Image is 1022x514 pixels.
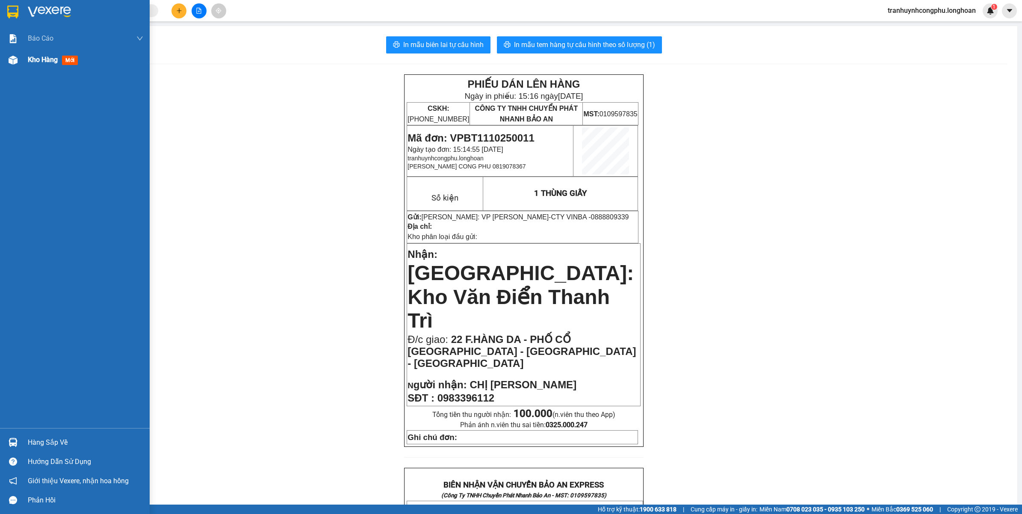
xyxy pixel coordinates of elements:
span: question-circle [9,458,17,466]
span: [DATE] [558,92,583,100]
span: printer [504,41,511,49]
span: [PERSON_NAME] CONG PHU 0819078367 [408,163,526,170]
span: Nhận: [408,248,437,260]
span: notification [9,477,17,485]
span: Hỗ trợ kỹ thuật: [598,505,676,514]
span: ⚪️ [867,508,869,511]
span: message [9,496,17,504]
strong: CSKH: [24,29,45,36]
span: Tổng tiền thu người nhận: [432,411,615,419]
span: In mẫu biên lai tự cấu hình [403,39,484,50]
strong: SĐT : [408,392,434,404]
strong: 0325.000.247 [546,421,588,429]
span: Báo cáo [28,33,53,44]
img: icon-new-feature [987,7,994,15]
strong: (Công Ty TNHH Chuyển Phát Nhanh Bảo An - MST: 0109597835) [441,492,606,499]
span: tranhuynhcongphu.longhoan [408,155,484,162]
img: solution-icon [9,34,18,43]
span: file-add [196,8,202,14]
strong: PHIẾU DÁN LÊN HÀNG [60,4,173,15]
span: 0109597835 [583,110,637,118]
img: logo-vxr [7,6,18,18]
strong: 0708 023 035 - 0935 103 250 [786,506,865,513]
span: In mẫu tem hàng tự cấu hình theo số lượng (1) [514,39,655,50]
span: CÔNG TY TNHH CHUYỂN PHÁT NHANH BẢO AN [475,105,578,123]
span: Kho phân loại đầu gửi: [408,233,477,240]
span: aim [216,8,222,14]
div: Hàng sắp về [28,436,143,449]
span: [PERSON_NAME]: VP [PERSON_NAME] [422,213,549,221]
strong: Gửi: [408,213,421,221]
span: [PHONE_NUMBER] [3,29,65,44]
span: [PHONE_NUMBER] [408,105,469,123]
span: CÔNG TY TNHH CHUYỂN PHÁT NHANH BẢO AN [68,29,171,44]
strong: MST: [583,110,599,118]
strong: Địa chỉ: [408,223,432,230]
span: - [549,213,629,221]
strong: BIÊN NHẬN VẬN CHUYỂN BẢO AN EXPRESS [443,480,604,490]
strong: 1900 633 818 [640,506,676,513]
span: [GEOGRAPHIC_DATA]: Kho Văn Điển Thanh Trì [408,262,634,332]
img: warehouse-icon [9,438,18,447]
button: file-add [192,3,207,18]
strong: 100.000 [514,408,552,419]
span: copyright [975,506,981,512]
button: aim [211,3,226,18]
span: plus [176,8,182,14]
button: printerIn mẫu biên lai tự cấu hình [386,36,490,53]
span: | [683,505,684,514]
span: tranhuynhcongphu.longhoan [881,5,983,16]
span: (n.viên thu theo App) [514,411,615,419]
span: Mã đơn: VPBT1110250011 [408,132,534,144]
span: Số kiện [431,193,458,203]
span: down [136,35,143,42]
strong: N [408,381,467,390]
span: printer [393,41,400,49]
span: 1 THÙNG GIẤY [534,189,587,198]
span: Cung cấp máy in - giấy in: [691,505,757,514]
span: | [939,505,941,514]
span: Miền Bắc [871,505,933,514]
span: CHỊ [PERSON_NAME] [470,379,576,390]
span: CTY VINBA - [551,213,629,221]
span: 0983396112 [437,392,494,404]
strong: CSKH: [428,105,449,112]
span: 22 F.HÀNG DA - PHỐ CỔ [GEOGRAPHIC_DATA] - [GEOGRAPHIC_DATA] - [GEOGRAPHIC_DATA] [408,334,636,369]
sup: 1 [991,4,997,10]
div: Phản hồi [28,494,143,507]
span: Miền Nam [759,505,865,514]
button: printerIn mẫu tem hàng tự cấu hình theo số lượng (1) [497,36,662,53]
strong: 0369 525 060 [896,506,933,513]
span: Ngày tạo đơn: 15:14:55 [DATE] [408,146,503,153]
span: caret-down [1006,7,1013,15]
span: mới [62,56,78,65]
img: warehouse-icon [9,56,18,65]
button: caret-down [1002,3,1017,18]
div: Hướng dẫn sử dụng [28,455,143,468]
span: Ngày in phiếu: 15:16 ngày [464,92,583,100]
strong: Ghi chú đơn: [408,433,457,442]
span: Kho hàng [28,56,58,64]
span: Đ/c giao: [408,334,451,345]
span: 0888809339 [591,213,629,221]
button: plus [171,3,186,18]
span: Giới thiệu Vexere, nhận hoa hồng [28,476,129,486]
span: gười nhận: [414,379,467,390]
strong: PHIẾU DÁN LÊN HÀNG [467,78,580,90]
span: Phản ánh n.viên thu sai tiền: [460,421,588,429]
span: Mã đơn: VPBT1110250011 [3,52,130,63]
span: Ngày in phiếu: 15:16 ngày [57,17,176,26]
span: 1 [992,4,995,10]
